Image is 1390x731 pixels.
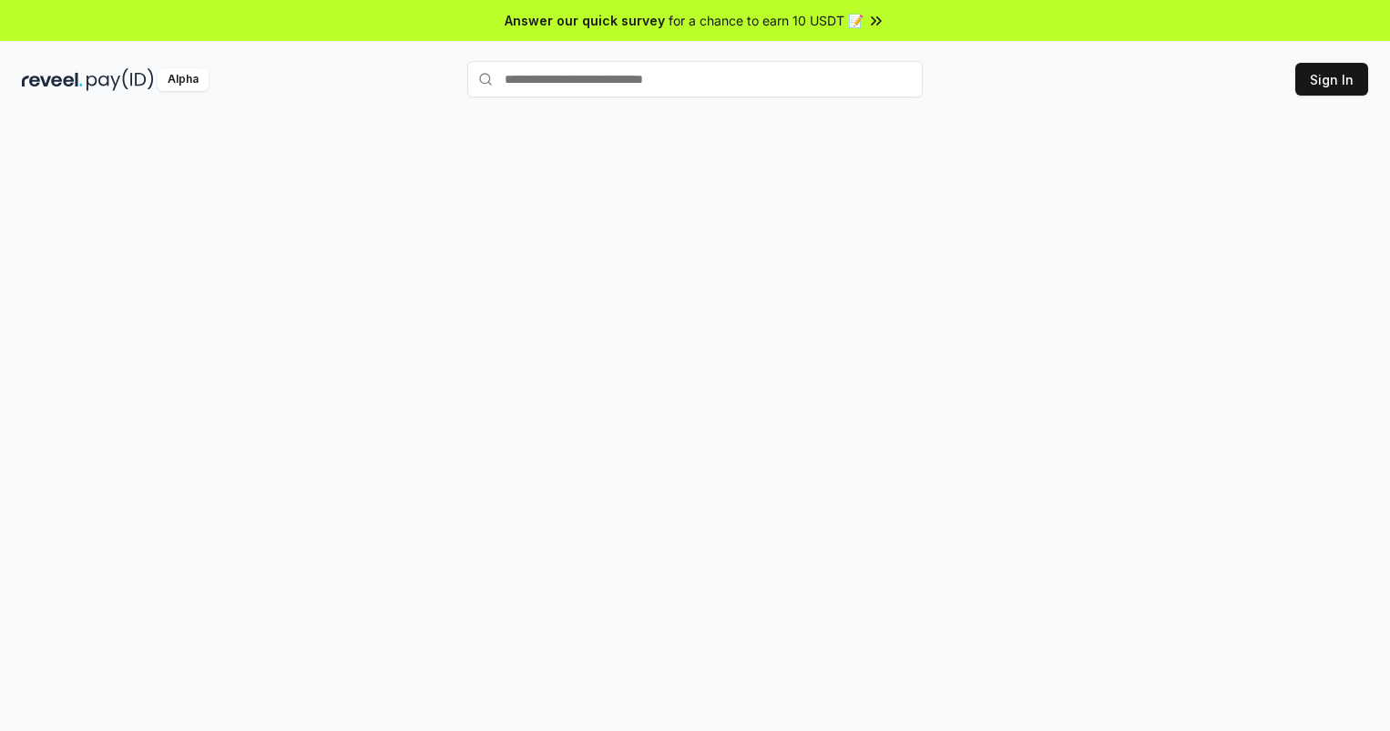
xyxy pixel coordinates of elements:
img: reveel_dark [22,68,83,91]
span: for a chance to earn 10 USDT 📝 [669,11,864,30]
div: Alpha [158,68,209,91]
button: Sign In [1295,63,1368,96]
img: pay_id [87,68,154,91]
span: Answer our quick survey [505,11,665,30]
